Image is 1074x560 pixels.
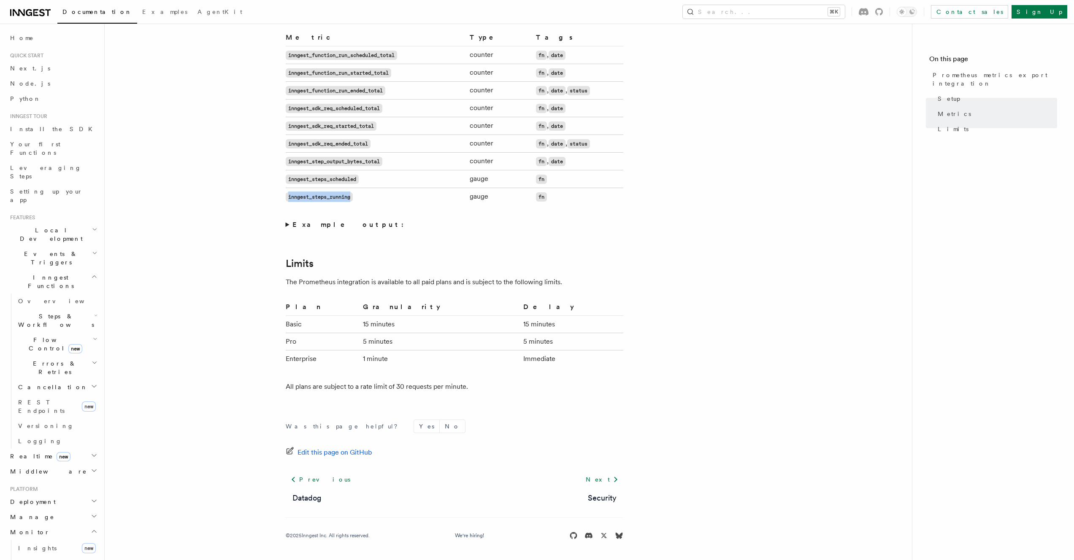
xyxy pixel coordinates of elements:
span: Setup [938,94,960,103]
h4: On this page [929,54,1057,67]
td: Basic [286,316,360,333]
a: Prometheus metrics export integration [929,67,1057,91]
code: date [549,86,565,95]
span: Node.js [10,80,50,87]
button: Search...⌘K [683,5,845,19]
code: status [567,86,590,95]
span: Edit this page on GitHub [298,447,372,458]
code: inngest_function_run_started_total [286,68,391,78]
span: Quick start [7,52,43,59]
span: Local Development [7,226,92,243]
span: Errors & Retries [15,359,92,376]
a: We're hiring! [455,532,484,539]
th: Type [466,32,533,46]
td: Pro [286,333,360,350]
code: date [549,157,565,166]
span: Middleware [7,467,87,476]
code: fn [536,157,547,166]
button: Manage [7,509,99,525]
span: REST Endpoints [18,399,65,414]
a: Previous [286,472,355,487]
th: Tags [533,32,623,46]
a: Documentation [57,3,137,24]
code: fn [536,68,547,78]
td: , [533,46,623,64]
a: Datadog [292,492,322,504]
p: Was this page helpful? [286,422,403,431]
a: Security [588,492,617,504]
code: fn [536,139,547,148]
td: , [533,153,623,170]
code: fn [536,121,547,131]
span: Events & Triggers [7,250,92,267]
td: counter [466,64,533,82]
td: 5 minutes [360,333,520,350]
span: Limits [938,125,968,133]
code: fn [536,86,547,95]
a: Sign Up [1012,5,1067,19]
span: new [82,543,96,553]
button: Errors & Retries [15,356,99,380]
td: , [533,100,623,117]
a: Home [7,30,99,46]
td: 5 minutes [520,333,623,350]
button: Realtimenew [7,449,99,464]
span: Logging [18,438,62,444]
code: inngest_steps_running [286,192,353,202]
td: counter [466,100,533,117]
span: new [57,452,70,461]
td: , , [533,82,623,100]
div: Inngest Functions [7,293,99,449]
code: date [549,121,565,131]
td: , , [533,135,623,153]
a: Logging [15,433,99,449]
a: Setup [934,91,1057,106]
button: Yes [414,420,439,433]
button: No [440,420,465,433]
td: , [533,117,623,135]
p: The Prometheus integration is available to all paid plans and is subject to the following limits. [286,276,623,288]
button: Toggle dark mode [897,7,917,17]
a: Overview [15,293,99,309]
code: inngest_function_run_scheduled_total [286,51,397,60]
code: inngest_step_output_bytes_total [286,157,382,166]
span: AgentKit [197,8,242,15]
button: Monitor [7,525,99,540]
code: date [549,104,565,113]
a: Edit this page on GitHub [286,447,372,458]
span: Install the SDK [10,126,97,132]
th: Metric [286,32,466,46]
strong: Example output: [292,221,408,229]
span: Inngest Functions [7,273,91,290]
span: Overview [18,298,105,304]
span: Deployment [7,498,56,506]
button: Local Development [7,223,99,246]
span: Realtime [7,452,70,460]
a: Contact sales [931,5,1008,19]
th: Delay [520,302,623,316]
span: Metrics [938,110,971,118]
td: , [533,64,623,82]
th: Plan [286,302,360,316]
span: Flow Control [15,336,93,353]
button: Steps & Workflows [15,309,99,332]
code: status [567,139,590,148]
span: Steps & Workflows [15,312,94,329]
code: inngest_sdk_req_scheduled_total [286,104,382,113]
td: 1 minute [360,350,520,368]
span: new [82,401,96,412]
a: Leveraging Steps [7,160,99,184]
span: Next.js [10,65,50,72]
a: Your first Functions [7,137,99,160]
td: gauge [466,170,533,188]
a: REST Endpointsnew [15,395,99,418]
td: Enterprise [286,350,360,368]
kbd: ⌘K [828,8,840,16]
code: inngest_sdk_req_ended_total [286,139,371,148]
span: Documentation [62,8,132,15]
a: Limits [934,121,1057,137]
td: counter [466,82,533,100]
span: Your first Functions [10,141,60,156]
a: Insightsnew [15,540,99,557]
a: Node.js [7,76,99,91]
